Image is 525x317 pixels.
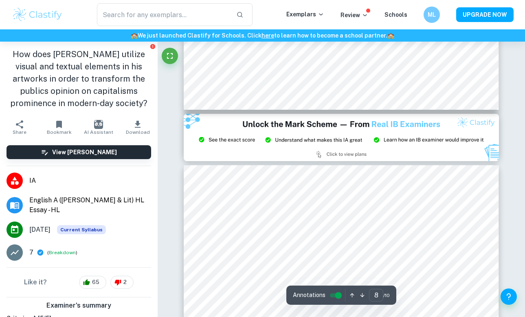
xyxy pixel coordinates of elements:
span: 2 [119,278,131,286]
img: AI Assistant [94,120,103,129]
span: Current Syllabus [57,225,106,234]
span: AI Assistant [84,129,113,135]
button: Fullscreen [162,48,178,64]
p: Exemplars [286,10,324,19]
span: Annotations [293,291,325,299]
button: UPGRADE NOW [456,7,514,22]
h6: Like it? [24,277,47,287]
button: AI Assistant [79,116,118,139]
h6: ML [427,10,436,19]
img: Ad [184,114,499,161]
img: Clastify logo [12,7,64,23]
span: Bookmark [47,129,72,135]
button: Bookmark [40,116,79,139]
h1: How does [PERSON_NAME] utilize visual and textual elements in his artworks in order to transform ... [7,48,151,109]
div: 2 [110,276,134,289]
div: This exemplar is based on the current syllabus. Feel free to refer to it for inspiration/ideas wh... [57,225,106,234]
button: Report issue [150,43,156,49]
button: Download [118,116,158,139]
h6: We just launched Clastify for Schools. Click to learn how to become a school partner. [2,31,523,40]
h6: View [PERSON_NAME] [52,148,117,157]
span: / 10 [383,292,390,299]
a: Schools [384,11,407,18]
span: ( ) [47,249,77,257]
span: 🏫 [387,32,394,39]
span: [DATE] [29,225,51,235]
div: 65 [79,276,106,289]
p: 7 [29,248,33,257]
a: here [261,32,274,39]
span: IA [29,176,151,186]
span: Download [126,129,150,135]
button: ML [424,7,440,23]
span: 65 [88,278,104,286]
span: English A ([PERSON_NAME] & Lit) HL Essay - HL [29,195,151,215]
button: View [PERSON_NAME] [7,145,151,159]
span: 🏫 [131,32,138,39]
span: Share [13,129,26,135]
button: Breakdown [49,249,76,256]
button: Help and Feedback [501,288,517,305]
p: Review [340,11,368,20]
h6: Examiner's summary [3,301,154,310]
input: Search for any exemplars... [97,3,230,26]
